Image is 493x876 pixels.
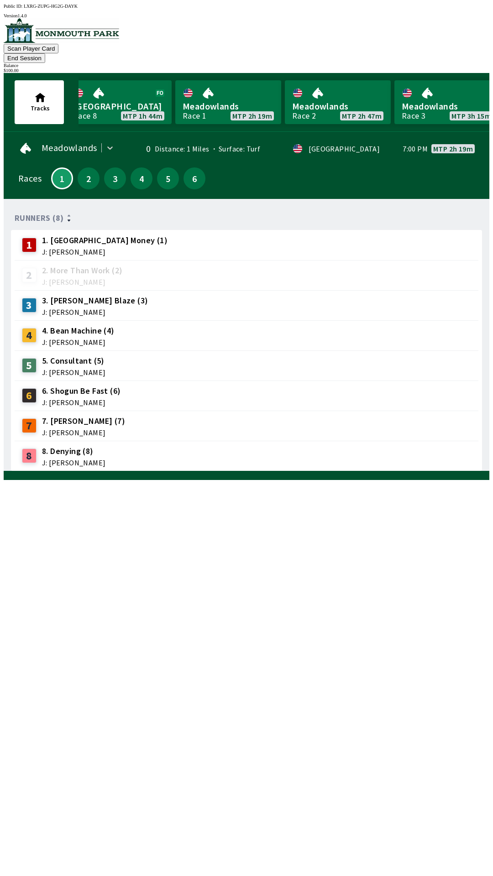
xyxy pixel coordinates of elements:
[232,112,272,120] span: MTP 2h 19m
[133,175,150,182] span: 4
[73,112,97,120] div: Race 8
[22,418,37,433] div: 7
[51,167,73,189] button: 1
[15,214,63,222] span: Runners (8)
[451,112,491,120] span: MTP 3h 15m
[22,268,37,282] div: 2
[42,369,105,376] span: J: [PERSON_NAME]
[4,44,58,53] button: Scan Player Card
[42,248,168,255] span: J: [PERSON_NAME]
[42,265,122,276] span: 2. More Than Work (2)
[22,358,37,373] div: 5
[78,167,100,189] button: 2
[123,112,163,120] span: MTP 1h 44m
[42,295,148,307] span: 3. [PERSON_NAME] Blaze (3)
[4,13,489,18] div: Version 1.4.0
[159,175,177,182] span: 5
[22,328,37,343] div: 4
[42,399,121,406] span: J: [PERSON_NAME]
[183,112,206,120] div: Race 1
[4,18,119,43] img: venue logo
[22,298,37,313] div: 3
[18,175,42,182] div: Races
[22,388,37,403] div: 6
[15,80,64,124] button: Tracks
[106,175,124,182] span: 3
[42,385,121,397] span: 6. Shogun Be Fast (6)
[66,80,172,124] a: [GEOGRAPHIC_DATA]Race 8MTP 1h 44m
[42,429,125,436] span: J: [PERSON_NAME]
[210,144,261,153] span: Surface: Turf
[42,445,105,457] span: 8. Denying (8)
[184,167,205,189] button: 6
[183,100,274,112] span: Meadowlands
[22,238,37,252] div: 1
[4,68,489,73] div: $ 100.00
[157,167,179,189] button: 5
[24,4,78,9] span: LXRG-ZUPG-HG2G-DAYK
[155,144,210,153] span: Distance: 1 Miles
[42,415,125,427] span: 7. [PERSON_NAME] (7)
[402,100,493,112] span: Meadowlands
[292,100,383,112] span: Meadowlands
[42,278,122,286] span: J: [PERSON_NAME]
[42,308,148,316] span: J: [PERSON_NAME]
[175,80,281,124] a: MeadowlandsRace 1MTP 2h 19m
[42,144,97,151] span: Meadowlands
[80,175,97,182] span: 2
[22,448,37,463] div: 8
[186,175,203,182] span: 6
[132,145,151,152] div: 0
[73,100,164,112] span: [GEOGRAPHIC_DATA]
[131,167,152,189] button: 4
[4,4,489,9] div: Public ID:
[15,214,478,223] div: Runners (8)
[292,112,316,120] div: Race 2
[309,145,380,152] div: [GEOGRAPHIC_DATA]
[104,167,126,189] button: 3
[4,63,489,68] div: Balance
[42,355,105,367] span: 5. Consultant (5)
[402,112,425,120] div: Race 3
[433,145,473,152] span: MTP 2h 19m
[31,104,50,112] span: Tracks
[54,176,70,181] span: 1
[42,339,115,346] span: J: [PERSON_NAME]
[42,235,168,246] span: 1. [GEOGRAPHIC_DATA] Money (1)
[342,112,382,120] span: MTP 2h 47m
[285,80,391,124] a: MeadowlandsRace 2MTP 2h 47m
[42,459,105,466] span: J: [PERSON_NAME]
[403,145,428,152] span: 7:00 PM
[4,53,45,63] button: End Session
[42,325,115,337] span: 4. Bean Machine (4)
